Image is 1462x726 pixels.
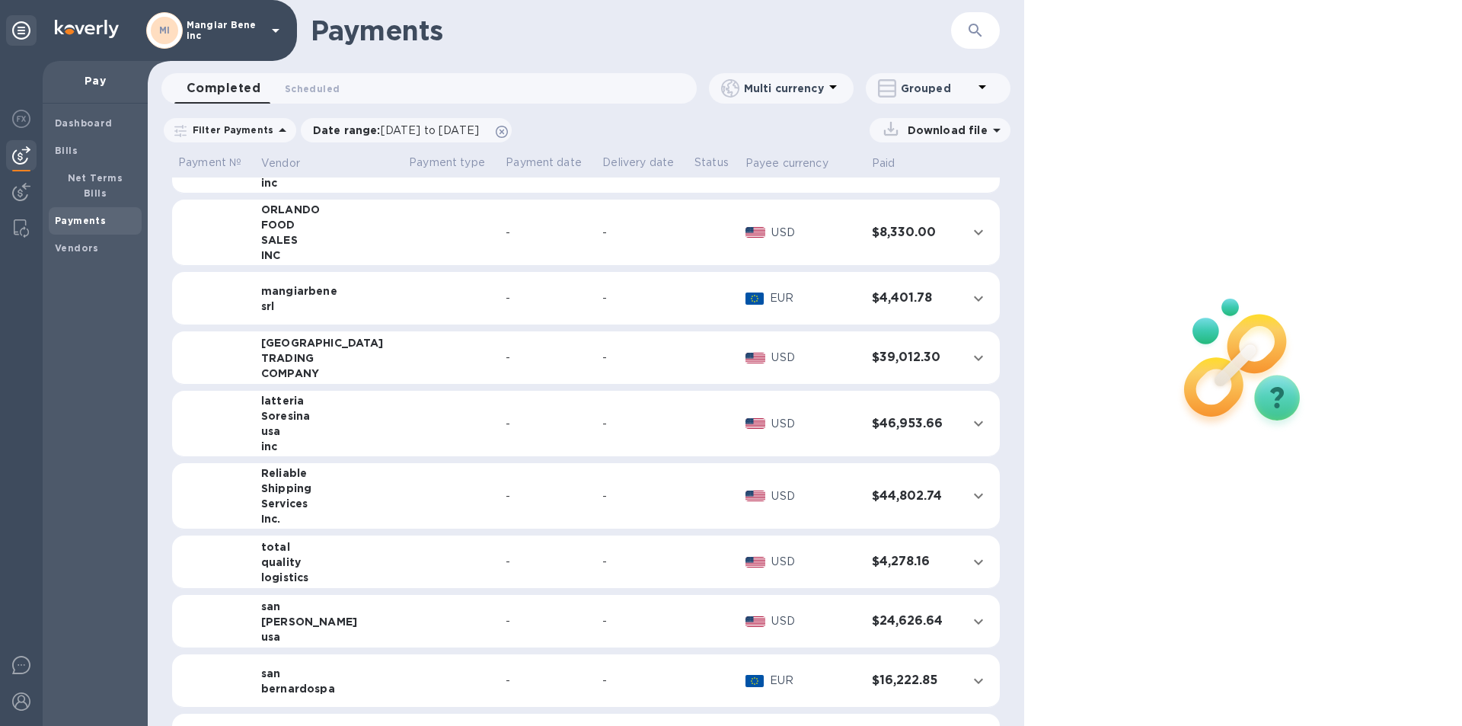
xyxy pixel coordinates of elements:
[506,673,590,689] div: -
[694,155,733,171] p: Status
[745,227,766,238] img: USD
[261,666,397,681] div: san
[187,20,263,41] p: Mangiar Bene inc
[967,551,990,574] button: expand row
[187,78,260,99] span: Completed
[872,489,955,504] h3: $44,802.74
[872,350,955,365] h3: $39,012.30
[261,155,320,171] span: Vendor
[745,155,828,171] p: Payee currency
[261,202,397,217] div: ORLANDO
[771,488,859,504] p: USD
[55,73,136,88] p: Pay
[261,629,397,644] div: usa
[745,353,766,363] img: USD
[261,232,397,248] div: SALES
[745,418,766,429] img: USD
[55,117,113,129] b: Dashboard
[261,155,300,171] p: Vendor
[967,412,990,435] button: expand row
[506,613,590,629] div: -
[771,554,859,570] p: USD
[901,81,973,96] p: Grouped
[261,511,397,526] div: Inc.
[967,287,990,310] button: expand row
[313,123,487,138] p: Date range :
[261,299,397,314] div: srl
[872,555,955,569] h3: $4,278.16
[261,393,397,408] div: latteria
[602,673,682,689] div: -
[602,350,682,366] div: -
[967,670,990,692] button: expand row
[261,465,397,481] div: Reliable
[68,172,123,199] b: Net Terms Bills
[12,110,30,128] img: Foreign exchange
[261,570,397,585] div: logistics
[872,417,955,431] h3: $46,953.66
[771,613,859,629] p: USD
[6,15,37,46] div: Unpin categories
[301,118,512,142] div: Date range:[DATE] to [DATE]
[187,123,273,136] p: Filter Payments
[261,681,397,696] div: bernardospa
[261,335,397,350] div: [GEOGRAPHIC_DATA]
[745,155,848,171] span: Payee currency
[261,217,397,232] div: FOOD
[770,290,860,306] p: EUR
[744,81,824,96] p: Multi currency
[506,488,590,504] div: -
[55,215,106,226] b: Payments
[872,155,895,171] p: Paid
[872,614,955,628] h3: $24,626.64
[872,291,955,305] h3: $4,401.78
[872,673,955,688] h3: $16,222.85
[261,555,397,570] div: quality
[745,616,766,627] img: USD
[967,221,990,244] button: expand row
[872,225,955,240] h3: $8,330.00
[55,145,78,156] b: Bills
[506,290,590,306] div: -
[159,24,171,36] b: MI
[261,539,397,555] div: total
[967,347,990,369] button: expand row
[381,124,479,136] span: [DATE] to [DATE]
[261,599,397,614] div: san
[506,225,590,241] div: -
[311,14,951,46] h1: Payments
[261,283,397,299] div: mangiarbene
[285,81,340,97] span: Scheduled
[506,554,590,570] div: -
[771,416,859,432] p: USD
[178,155,249,171] p: Payment №
[771,350,859,366] p: USD
[409,155,493,171] p: Payment type
[602,290,682,306] div: -
[261,408,397,424] div: Soresina
[261,439,397,454] div: inc
[261,614,397,629] div: [PERSON_NAME]
[55,242,99,254] b: Vendors
[967,610,990,633] button: expand row
[261,350,397,366] div: TRADING
[770,673,860,689] p: EUR
[602,488,682,504] div: -
[602,155,682,171] p: Delivery date
[602,554,682,570] div: -
[602,225,682,241] div: -
[261,366,397,381] div: COMPANY
[872,155,915,171] span: Paid
[261,481,397,496] div: Shipping
[771,225,859,241] p: USD
[902,123,988,138] p: Download file
[55,20,119,38] img: Logo
[261,175,397,190] div: inc
[745,557,766,568] img: USD
[506,155,590,171] p: Payment date
[506,350,590,366] div: -
[967,485,990,507] button: expand row
[261,248,397,263] div: INC
[602,613,682,629] div: -
[602,416,682,432] div: -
